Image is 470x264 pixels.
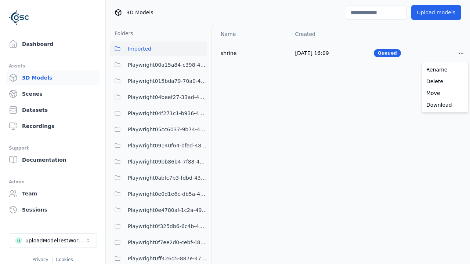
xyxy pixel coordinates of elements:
a: Delete [423,76,467,87]
a: Rename [423,64,467,76]
a: Move [423,87,467,99]
a: Download [423,99,467,111]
